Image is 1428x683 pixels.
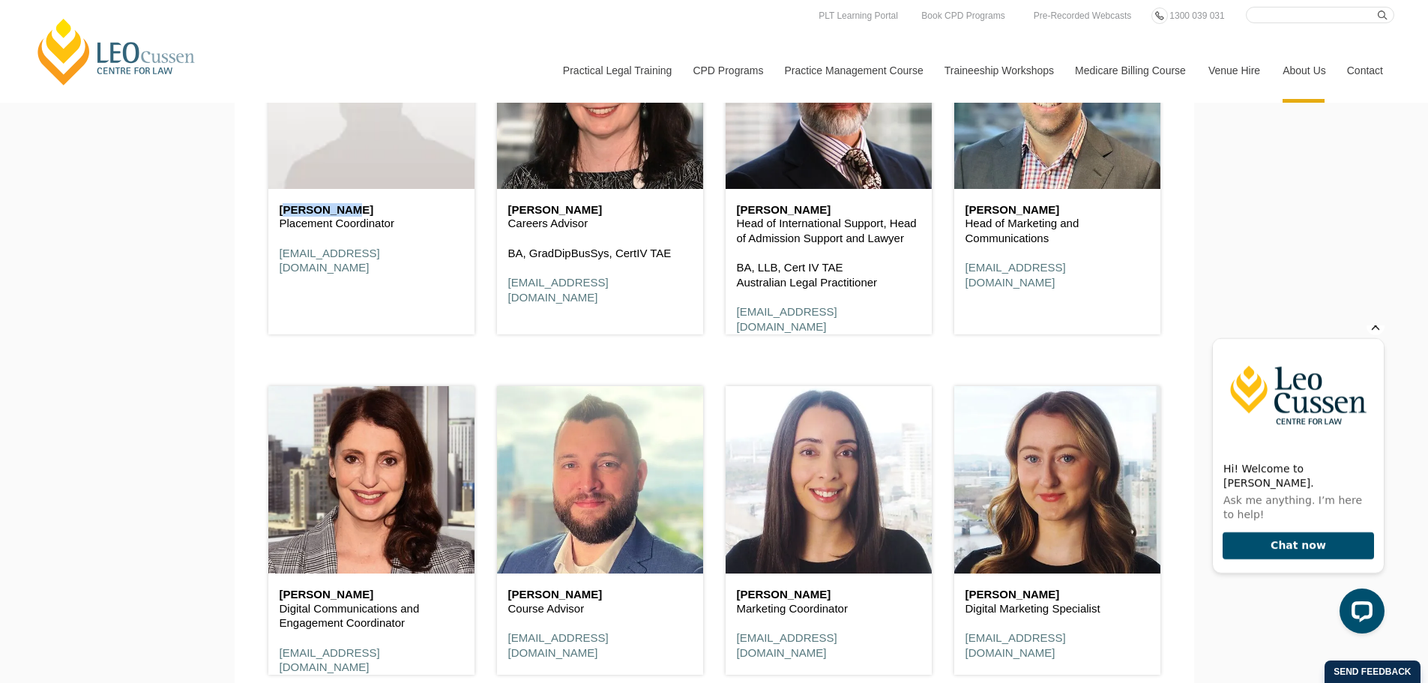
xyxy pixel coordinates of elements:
[508,631,609,659] a: [EMAIL_ADDRESS][DOMAIN_NAME]
[34,16,199,87] a: [PERSON_NAME] Centre for Law
[737,601,921,616] p: Marketing Coordinator
[280,204,463,217] h6: [PERSON_NAME]
[918,7,1008,24] a: Book CPD Programs
[681,38,773,103] a: CPD Programs
[774,38,933,103] a: Practice Management Course
[965,261,1066,289] a: [EMAIL_ADDRESS][DOMAIN_NAME]
[280,247,380,274] a: [EMAIL_ADDRESS][DOMAIN_NAME]
[965,216,1149,245] p: Head of Marketing and Communications
[508,589,692,601] h6: [PERSON_NAME]
[508,216,692,231] p: Careers Advisor
[280,589,463,601] h6: [PERSON_NAME]
[815,7,902,24] a: PLT Learning Portal
[508,204,692,217] h6: [PERSON_NAME]
[508,246,692,261] p: BA, GradDipBusSys, CertIV TAE
[1169,10,1224,21] span: 1300 039 031
[280,216,463,231] p: Placement Coordinator
[1200,325,1391,646] iframe: LiveChat chat widget
[737,216,921,245] p: Head of International Support, Head of Admission Support and Lawyer
[280,601,463,631] p: Digital Communications and Engagement Coordinator
[23,168,173,196] p: Ask me anything. I’m here to help!
[965,631,1066,659] a: [EMAIL_ADDRESS][DOMAIN_NAME]
[965,204,1149,217] h6: [PERSON_NAME]
[737,260,921,289] p: BA, LLB, Cert IV TAE Australian Legal Practitioner
[1271,38,1336,103] a: About Us
[508,601,692,616] p: Course Advisor
[737,204,921,217] h6: [PERSON_NAME]
[139,263,184,308] button: Open LiveChat chat widget
[1336,38,1394,103] a: Contact
[737,305,837,333] a: [EMAIL_ADDRESS][DOMAIN_NAME]
[965,601,1149,616] p: Digital Marketing Specialist
[933,38,1064,103] a: Traineeship Workshops
[23,136,173,165] h2: Hi! Welcome to [PERSON_NAME].
[508,276,609,304] a: [EMAIL_ADDRESS][DOMAIN_NAME]
[965,589,1149,601] h6: [PERSON_NAME]
[737,589,921,601] h6: [PERSON_NAME]
[737,631,837,659] a: [EMAIL_ADDRESS][DOMAIN_NAME]
[1197,38,1271,103] a: Venue Hire
[280,646,380,674] a: [EMAIL_ADDRESS][DOMAIN_NAME]
[13,13,184,126] img: Leo Cussen Centre for Law Logo
[22,207,174,235] button: Chat now
[1064,38,1197,103] a: Medicare Billing Course
[1030,7,1136,24] a: Pre-Recorded Webcasts
[1166,7,1228,24] a: 1300 039 031
[552,38,682,103] a: Practical Legal Training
